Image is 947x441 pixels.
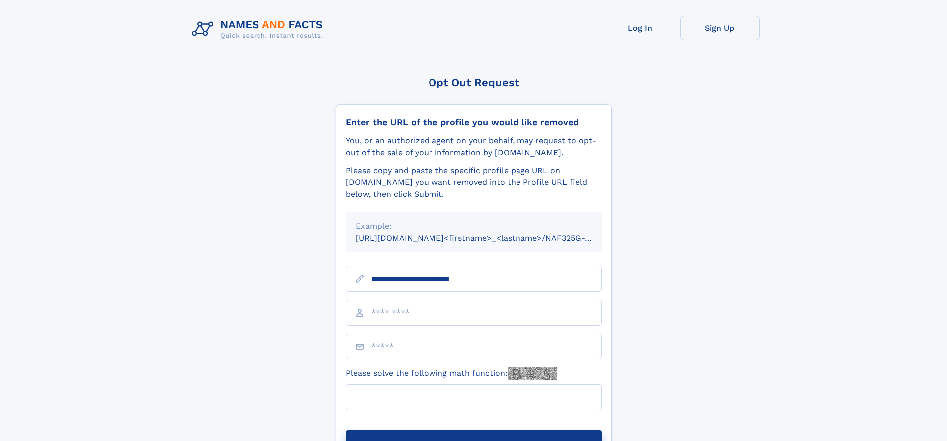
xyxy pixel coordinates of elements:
a: Log In [601,16,680,40]
div: Opt Out Request [336,76,612,88]
div: Please copy and paste the specific profile page URL on [DOMAIN_NAME] you want removed into the Pr... [346,165,602,200]
a: Sign Up [680,16,760,40]
img: Logo Names and Facts [188,16,331,43]
div: Example: [356,220,592,232]
div: Enter the URL of the profile you would like removed [346,117,602,128]
div: You, or an authorized agent on your behalf, may request to opt-out of the sale of your informatio... [346,135,602,159]
small: [URL][DOMAIN_NAME]<firstname>_<lastname>/NAF325G-xxxxxxxx [356,233,620,243]
label: Please solve the following math function: [346,367,557,380]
